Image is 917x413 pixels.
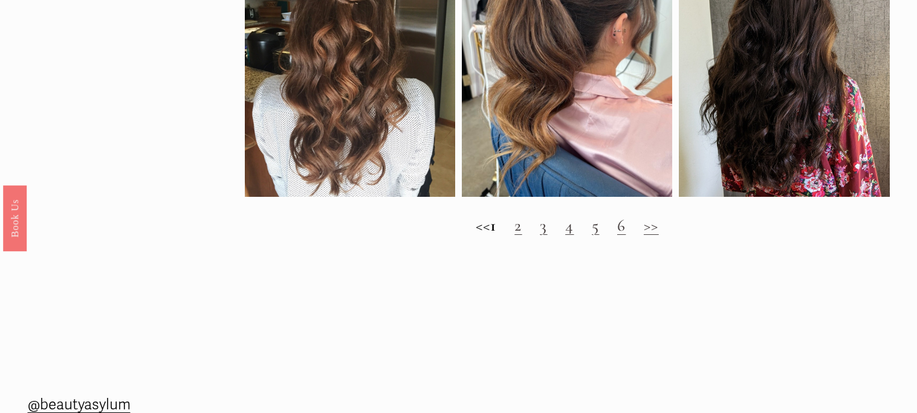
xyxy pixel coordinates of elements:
h2: << [245,216,890,235]
a: >> [644,215,659,235]
a: 6 [617,215,626,235]
a: 2 [514,215,522,235]
a: Book Us [3,185,27,251]
a: 4 [565,215,574,235]
strong: 1 [490,215,496,235]
a: 5 [592,215,599,235]
a: 3 [540,215,547,235]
